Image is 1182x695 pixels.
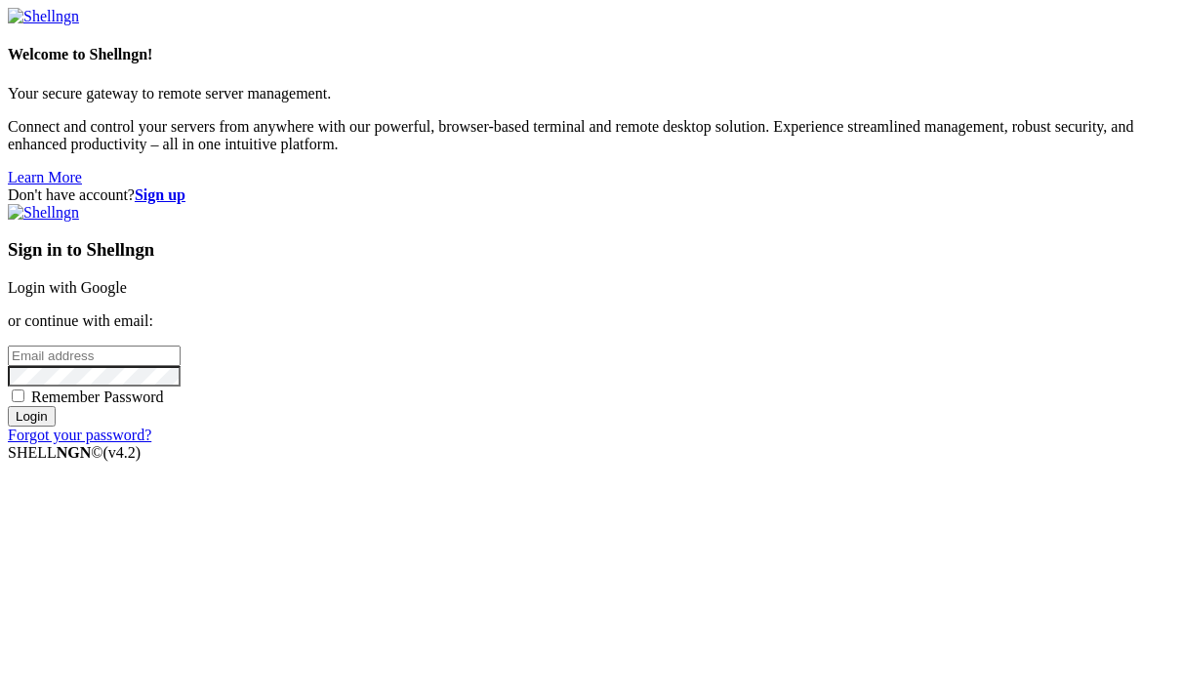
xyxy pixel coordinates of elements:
[8,406,56,427] input: Login
[31,388,164,405] span: Remember Password
[57,444,92,461] b: NGN
[8,239,1174,261] h3: Sign in to Shellngn
[8,118,1174,153] p: Connect and control your servers from anywhere with our powerful, browser-based terminal and remo...
[8,169,82,185] a: Learn More
[8,46,1174,63] h4: Welcome to Shellngn!
[12,389,24,402] input: Remember Password
[8,427,151,443] a: Forgot your password?
[8,279,127,296] a: Login with Google
[8,312,1174,330] p: or continue with email:
[8,85,1174,102] p: Your secure gateway to remote server management.
[8,204,79,222] img: Shellngn
[8,186,1174,204] div: Don't have account?
[135,186,185,203] a: Sign up
[8,8,79,25] img: Shellngn
[8,346,181,366] input: Email address
[8,444,141,461] span: SHELL ©
[103,444,142,461] span: 4.2.0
